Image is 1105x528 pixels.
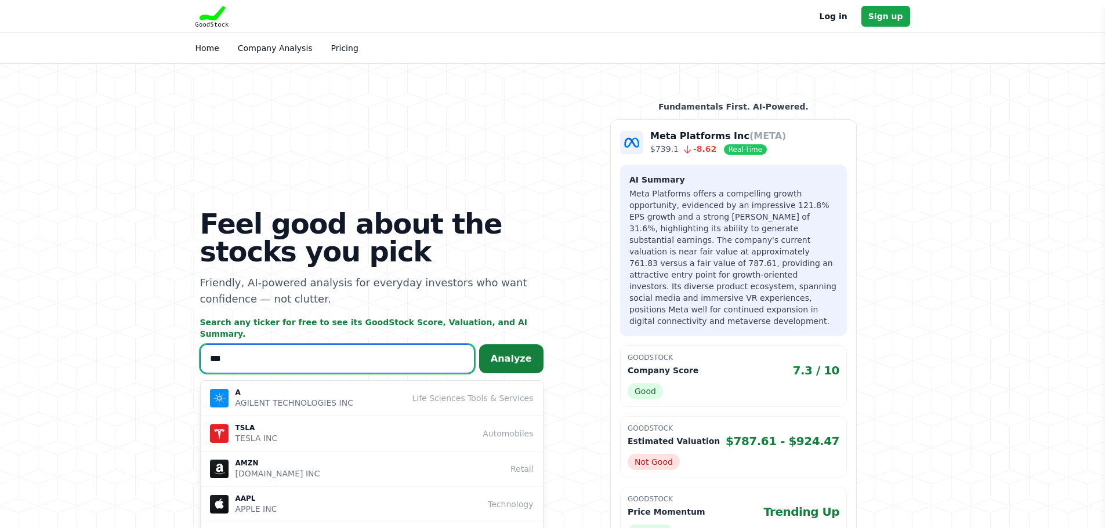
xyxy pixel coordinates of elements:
[628,454,680,470] span: Not Good
[628,424,839,433] p: GoodStock
[201,416,543,451] button: TSLA TSLA TESLA INC Automobiles
[510,463,534,475] span: Retail
[236,388,353,397] p: A
[488,498,533,510] span: Technology
[210,389,229,407] img: A
[210,460,229,478] img: AMZN
[491,353,532,364] span: Analyze
[236,458,320,468] p: AMZN
[236,494,277,503] p: AAPL
[650,129,786,143] p: Meta Platforms Inc
[861,6,910,27] a: Sign up
[620,131,643,154] img: Company Logo
[763,504,839,520] span: Trending Up
[331,43,358,53] a: Pricing
[724,144,767,155] span: Real-Time
[236,423,278,432] p: TSLA
[200,275,544,307] p: Friendly, AI-powered analysis for everyday investors who want confidence — not clutter.
[200,316,544,340] p: Search any ticker for free to see its GoodStock Score, Valuation, and AI Summary.
[236,432,278,444] p: TESLA INC
[483,428,533,439] span: Automobiles
[679,144,716,154] span: -8.62
[412,392,533,404] span: Life Sciences Tools & Services
[628,365,698,376] p: Company Score
[628,353,839,362] p: GoodStock
[650,143,786,155] p: $739.1
[195,6,229,27] img: Goodstock Logo
[726,433,839,449] span: $787.61 - $924.47
[200,210,544,265] h1: Feel good about the stocks you pick
[195,43,219,53] a: Home
[628,494,839,504] p: GoodStock
[236,503,277,515] p: APPLE INC
[238,43,313,53] a: Company Analysis
[236,397,353,409] p: AGILENT TECHNOLOGIES INC
[201,381,543,416] button: A A AGILENT TECHNOLOGIES INC Life Sciences Tools & Services
[628,506,705,518] p: Price Momentum
[479,344,544,373] button: Analyze
[210,495,229,514] img: AAPL
[749,130,787,141] span: (META)
[629,174,838,185] h3: AI Summary
[628,383,663,399] span: Good
[236,468,320,479] p: [DOMAIN_NAME] INC
[201,487,543,522] button: AAPL AAPL APPLE INC Technology
[610,101,857,112] p: Fundamentals First. AI-Powered.
[628,435,720,447] p: Estimated Valuation
[201,451,543,487] button: AMZN AMZN [DOMAIN_NAME] INC Retail
[210,424,229,443] img: TSLA
[629,188,838,327] p: Meta Platforms offers a compelling growth opportunity, evidenced by an impressive 121.8% EPS grow...
[793,362,840,378] span: 7.3 / 10
[820,9,847,23] a: Log in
